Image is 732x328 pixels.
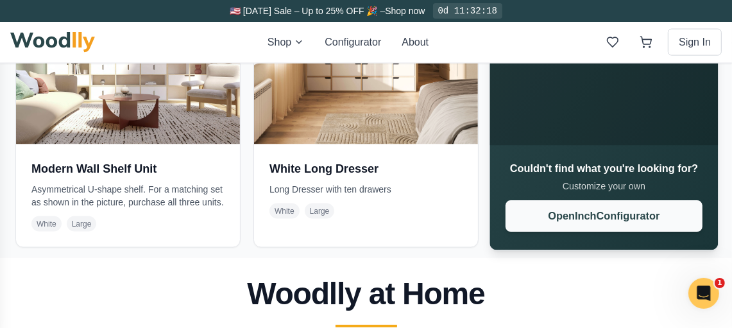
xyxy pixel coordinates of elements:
[433,3,502,19] div: 0d 11:32:18
[268,35,304,50] button: Shop
[230,6,385,16] span: 🇺🇸 [DATE] Sale – Up to 25% OFF 🎉 –
[325,35,381,50] button: Configurator
[67,216,97,232] span: Large
[269,183,463,196] p: Long Dresser with ten drawers
[15,279,717,309] h2: Woodlly at Home
[269,203,300,219] span: White
[305,203,335,219] span: Large
[715,278,725,288] span: 1
[385,6,425,16] a: Shop now
[269,160,463,178] h3: White Long Dresser
[10,32,95,53] img: Woodlly
[31,160,225,178] h3: Modern Wall Shelf Unit
[668,29,722,56] button: Sign In
[31,216,62,232] span: White
[506,180,702,193] p: Customize your own
[506,161,702,177] h3: Couldn't find what you're looking for?
[688,278,719,309] iframe: Intercom live chat
[31,183,225,209] p: Asymmetrical U-shape shelf. For a matching set as shown in the picture, purchase all three units.
[402,35,429,50] button: About
[506,201,702,232] button: OpenInchConfigurator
